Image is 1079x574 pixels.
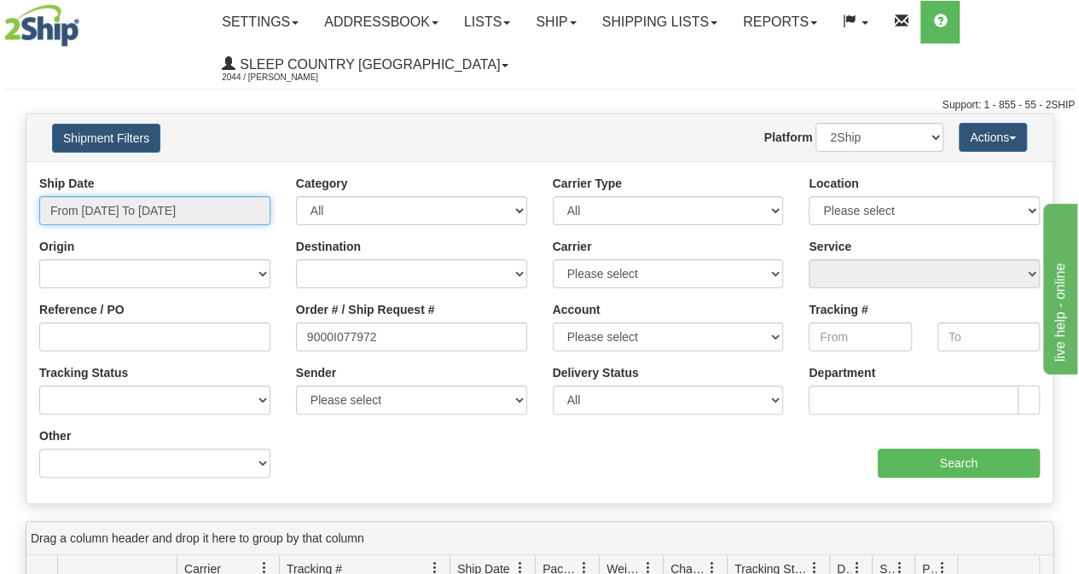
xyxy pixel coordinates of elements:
button: Actions [959,123,1027,152]
label: Tracking Status [39,364,128,381]
img: logo2044.jpg [4,4,79,47]
a: Lists [451,1,523,43]
label: Platform [764,129,813,146]
label: Origin [39,238,74,255]
iframe: chat widget [1040,200,1077,374]
label: Reference / PO [39,301,125,318]
div: live help - online [13,10,158,31]
label: Department [809,364,875,381]
span: 2044 / [PERSON_NAME] [222,69,350,86]
label: Tracking # [809,301,867,318]
a: Sleep Country [GEOGRAPHIC_DATA] 2044 / [PERSON_NAME] [209,43,521,86]
div: grid grouping header [26,522,1053,555]
div: Support: 1 - 855 - 55 - 2SHIP [4,98,1075,113]
label: Destination [296,238,361,255]
label: Order # / Ship Request # [296,301,435,318]
label: Service [809,238,851,255]
a: Shipping lists [589,1,730,43]
button: Shipment Filters [52,124,160,153]
a: Settings [209,1,311,43]
label: Category [296,175,348,192]
input: Search [878,449,1041,478]
input: To [937,322,1040,351]
label: Sender [296,364,336,381]
input: From [809,322,911,351]
span: Sleep Country [GEOGRAPHIC_DATA] [235,57,500,72]
a: Reports [730,1,830,43]
label: Ship Date [39,175,95,192]
label: Carrier Type [553,175,622,192]
a: Ship [523,1,589,43]
a: Addressbook [311,1,451,43]
label: Location [809,175,858,192]
label: Delivery Status [553,364,639,381]
label: Carrier [553,238,592,255]
label: Other [39,427,71,444]
label: Account [553,301,600,318]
